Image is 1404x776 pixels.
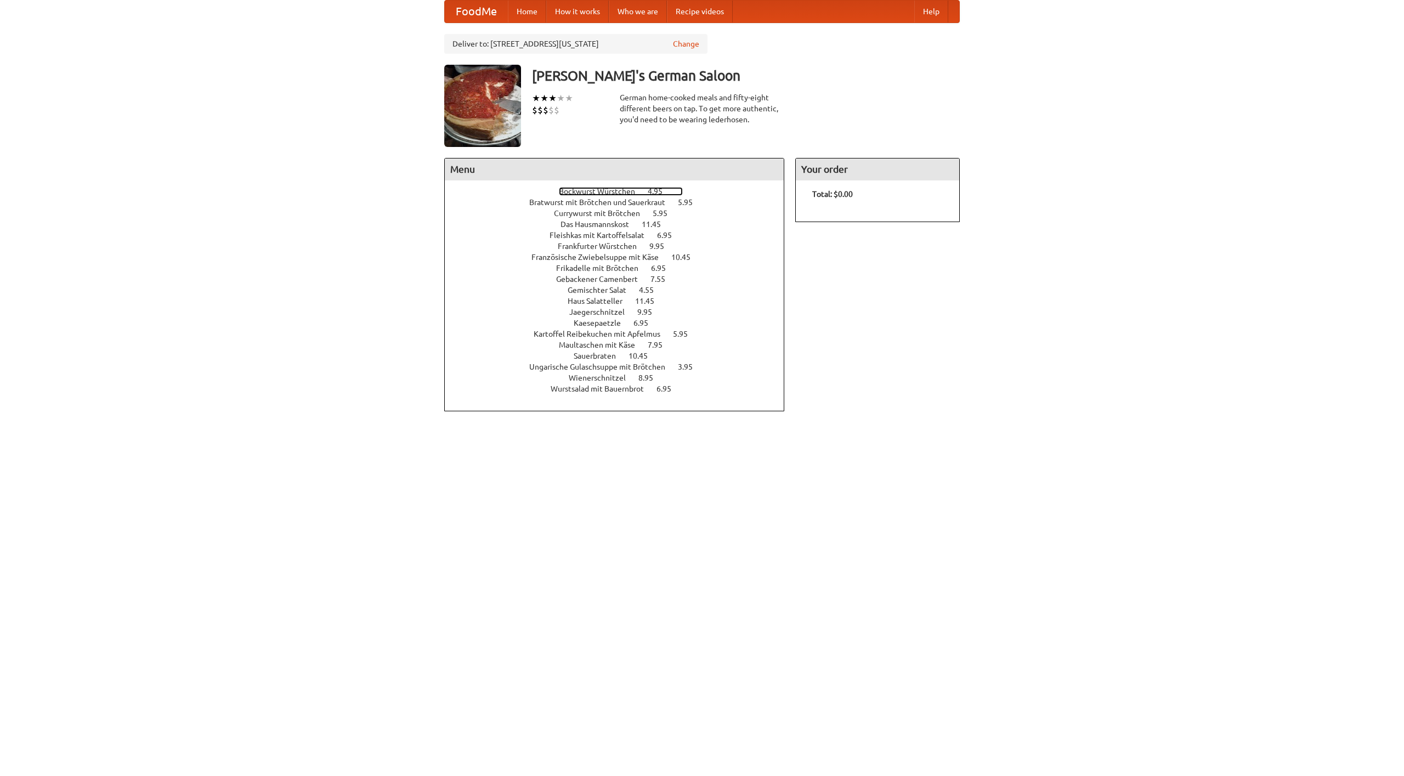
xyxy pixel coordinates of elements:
[556,264,649,273] span: Frikadelle mit Brötchen
[531,253,711,262] a: Französische Zwiebelsuppe mit Käse 10.45
[531,253,670,262] span: Französische Zwiebelsuppe mit Käse
[556,275,649,284] span: Gebackener Camenbert
[633,319,659,327] span: 6.95
[508,1,546,22] a: Home
[642,220,672,229] span: 11.45
[561,220,640,229] span: Das Hausmannskost
[445,158,784,180] h4: Menu
[648,187,673,196] span: 4.95
[546,1,609,22] a: How it works
[569,373,637,382] span: Wienerschnitzel
[559,187,683,196] a: Bockwurst Würstchen 4.95
[565,92,573,104] li: ★
[543,104,548,116] li: $
[534,330,708,338] a: Kartoffel Reibekuchen mit Apfelmus 5.95
[561,220,681,229] a: Das Hausmannskost 11.45
[550,231,692,240] a: Fleishkas mit Kartoffelsalat 6.95
[568,286,674,294] a: Gemischter Salat 4.55
[678,198,704,207] span: 5.95
[554,209,651,218] span: Currywurst mit Brötchen
[639,286,665,294] span: 4.55
[569,308,636,316] span: Jaegerschnitzel
[650,275,676,284] span: 7.55
[534,330,671,338] span: Kartoffel Reibekuchen mit Apfelmus
[574,319,669,327] a: Kaesepaetzle 6.95
[812,190,853,199] b: Total: $0.00
[554,209,688,218] a: Currywurst mit Brötchen 5.95
[532,104,537,116] li: $
[550,231,655,240] span: Fleishkas mit Kartoffelsalat
[638,373,664,382] span: 8.95
[551,384,692,393] a: Wurstsalad mit Bauernbrot 6.95
[548,92,557,104] li: ★
[559,341,683,349] a: Maultaschen mit Käse 7.95
[678,362,704,371] span: 3.95
[559,187,646,196] span: Bockwurst Würstchen
[653,209,678,218] span: 5.95
[667,1,733,22] a: Recipe videos
[529,198,713,207] a: Bratwurst mit Brötchen und Sauerkraut 5.95
[568,297,675,305] a: Haus Salatteller 11.45
[671,253,701,262] span: 10.45
[648,341,673,349] span: 7.95
[558,242,648,251] span: Frankfurter Würstchen
[656,384,682,393] span: 6.95
[657,231,683,240] span: 6.95
[569,308,672,316] a: Jaegerschnitzel 9.95
[574,319,632,327] span: Kaesepaetzle
[574,352,668,360] a: Sauerbraten 10.45
[551,384,655,393] span: Wurstsalad mit Bauernbrot
[532,92,540,104] li: ★
[445,1,508,22] a: FoodMe
[568,297,633,305] span: Haus Salatteller
[554,104,559,116] li: $
[529,362,713,371] a: Ungarische Gulaschsuppe mit Brötchen 3.95
[540,92,548,104] li: ★
[444,65,521,147] img: angular.jpg
[559,341,646,349] span: Maultaschen mit Käse
[558,242,684,251] a: Frankfurter Würstchen 9.95
[568,286,637,294] span: Gemischter Salat
[529,198,676,207] span: Bratwurst mit Brötchen und Sauerkraut
[529,362,676,371] span: Ungarische Gulaschsuppe mit Brötchen
[609,1,667,22] a: Who we are
[914,1,948,22] a: Help
[532,65,960,87] h3: [PERSON_NAME]'s German Saloon
[635,297,665,305] span: 11.45
[557,92,565,104] li: ★
[556,264,686,273] a: Frikadelle mit Brötchen 6.95
[629,352,659,360] span: 10.45
[556,275,686,284] a: Gebackener Camenbert 7.55
[569,373,673,382] a: Wienerschnitzel 8.95
[574,352,627,360] span: Sauerbraten
[673,330,699,338] span: 5.95
[620,92,784,125] div: German home-cooked meals and fifty-eight different beers on tap. To get more authentic, you'd nee...
[673,38,699,49] a: Change
[649,242,675,251] span: 9.95
[637,308,663,316] span: 9.95
[796,158,959,180] h4: Your order
[548,104,554,116] li: $
[537,104,543,116] li: $
[651,264,677,273] span: 6.95
[444,34,707,54] div: Deliver to: [STREET_ADDRESS][US_STATE]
